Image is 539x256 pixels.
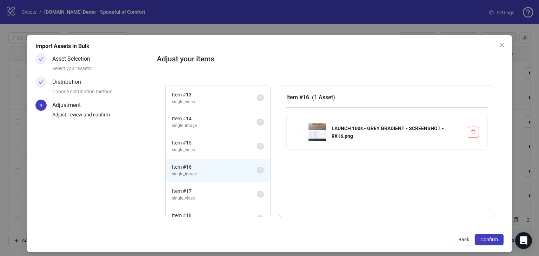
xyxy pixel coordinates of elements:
div: Import Assets in Bulk [35,42,504,50]
div: Choose distribution method [52,88,151,100]
sup: 1 [257,119,264,126]
span: single_video [172,147,257,153]
sup: 1 [257,191,264,198]
h2: Adjust your items [157,53,504,65]
div: holder [295,128,303,136]
sup: 1 [257,167,264,174]
span: Confirm [480,237,498,242]
span: Item # 14 [172,115,257,122]
span: ( 1 Asset ) [312,94,335,101]
div: Select your assets [52,65,151,76]
button: Close [497,39,508,50]
span: Back [458,237,469,242]
span: single_video [172,99,257,105]
span: 1 [259,168,262,173]
img: LAUNCH 100s - GREY GRADIENT - SCREENSHOT - 9X16.png [308,123,326,141]
div: LAUNCH 100s - GREY GRADIENT - SCREENSHOT - 9X16.png [332,124,462,140]
span: holder [297,130,301,135]
div: Distribution [52,76,87,88]
span: delete [471,129,476,134]
span: Item # 18 [172,211,257,219]
div: Asset Selection [52,53,96,65]
span: single_image [172,122,257,129]
span: check [39,56,44,61]
span: 3 [40,103,42,108]
span: single_image [172,171,257,177]
span: Item # 15 [172,139,257,147]
div: Open Intercom Messenger [515,232,532,249]
span: close [499,42,505,48]
button: Back [453,234,475,245]
span: 1 [259,120,262,124]
button: Delete [468,127,479,138]
h3: Item # 16 [286,93,488,102]
span: Item # 16 [172,163,257,171]
div: Adjust, review and confirm [52,111,151,123]
span: Item # 17 [172,187,257,195]
div: Adjustment [52,100,86,111]
sup: 1 [257,143,264,150]
span: 1 [259,95,262,100]
span: single_video [172,195,257,202]
span: 1 [259,144,262,149]
sup: 1 [257,215,264,222]
span: Item # 13 [172,91,257,99]
span: 1 [259,192,262,197]
button: Confirm [475,234,504,245]
sup: 1 [257,94,264,101]
span: 1 [259,216,262,221]
span: check [39,80,44,85]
